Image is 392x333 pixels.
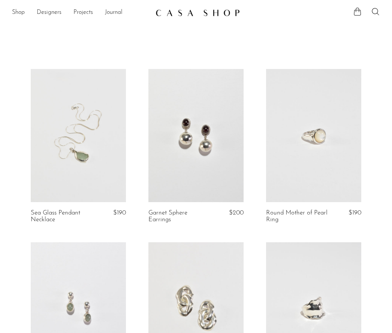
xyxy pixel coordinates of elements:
[113,210,126,216] span: $190
[37,8,61,18] a: Designers
[229,210,244,216] span: $200
[105,8,123,18] a: Journal
[12,6,150,19] ul: NEW HEADER MENU
[148,210,211,223] a: Garnet Sphere Earrings
[73,8,93,18] a: Projects
[12,6,150,19] nav: Desktop navigation
[12,8,25,18] a: Shop
[31,210,93,223] a: Sea Glass Pendant Necklace
[349,210,361,216] span: $190
[266,210,328,223] a: Round Mother of Pearl Ring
